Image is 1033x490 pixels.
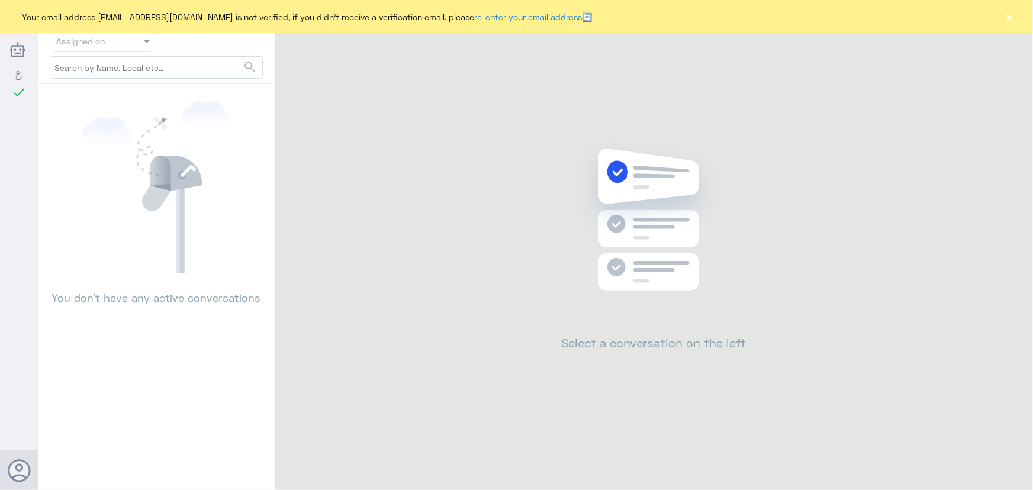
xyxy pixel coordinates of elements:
[475,12,583,22] a: re-enter your email address
[8,459,30,482] button: Avatar
[562,336,746,350] h2: Select a conversation on the left
[243,57,257,77] button: search
[50,273,263,306] p: You don’t have any active conversations
[243,60,257,74] span: search
[1003,11,1015,22] button: ×
[22,11,593,23] span: Your email address [EMAIL_ADDRESS][DOMAIN_NAME] is not verified, if you didn't receive a verifica...
[12,85,26,99] i: check
[50,57,262,78] input: Search by Name, Local etc…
